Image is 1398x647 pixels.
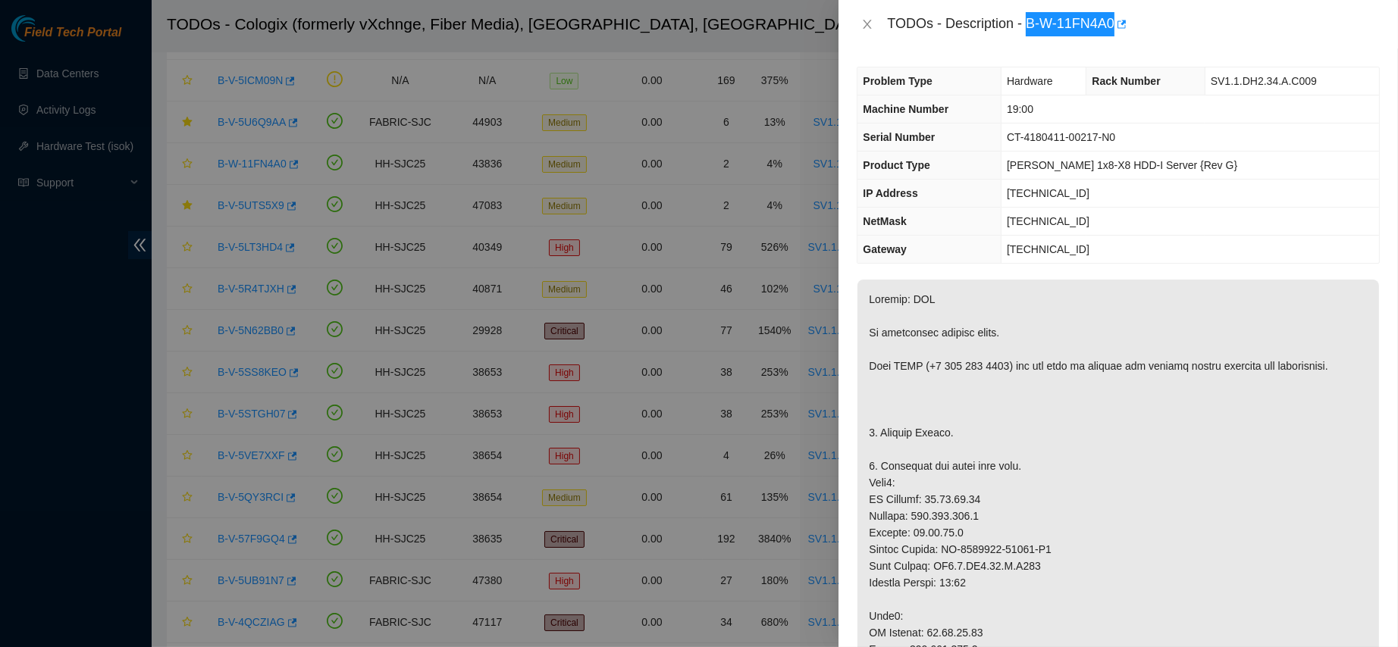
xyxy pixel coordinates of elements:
span: Rack Number [1092,75,1160,87]
span: IP Address [863,187,917,199]
span: CT-4180411-00217-N0 [1007,131,1115,143]
span: NetMask [863,215,907,227]
span: Gateway [863,243,907,255]
span: Hardware [1007,75,1053,87]
span: [PERSON_NAME] 1x8-X8 HDD-I Server {Rev G} [1007,159,1237,171]
div: TODOs - Description - B-W-11FN4A0 [887,12,1380,36]
span: SV1.1.DH2.34.A.C009 [1211,75,1317,87]
span: close [861,18,873,30]
span: [TECHNICAL_ID] [1007,187,1089,199]
span: Serial Number [863,131,935,143]
span: Product Type [863,159,929,171]
span: Machine Number [863,103,948,115]
span: [TECHNICAL_ID] [1007,243,1089,255]
span: Problem Type [863,75,933,87]
span: [TECHNICAL_ID] [1007,215,1089,227]
button: Close [857,17,878,32]
span: 19:00 [1007,103,1033,115]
